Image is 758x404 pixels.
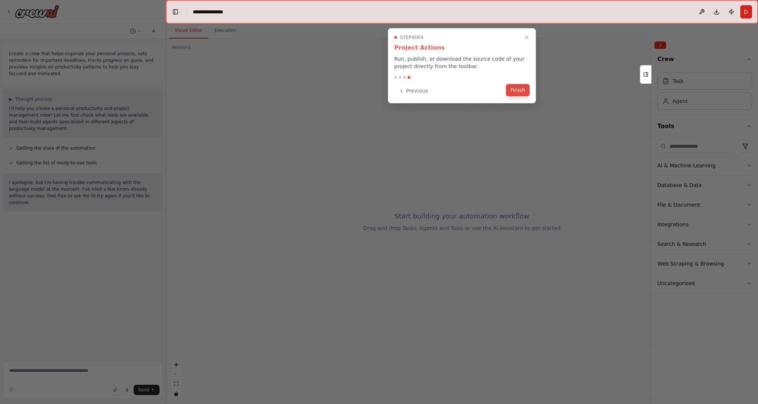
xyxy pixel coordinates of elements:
button: Previous [394,85,432,97]
button: Hide left sidebar [170,7,181,17]
p: Run, publish, or download the source code of your project directly from the toolbar. [394,55,530,70]
button: Finish [506,84,530,96]
span: Step 4 of 4 [400,34,424,40]
button: Close walkthrough [522,33,531,42]
h3: Project Actions [394,43,530,52]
